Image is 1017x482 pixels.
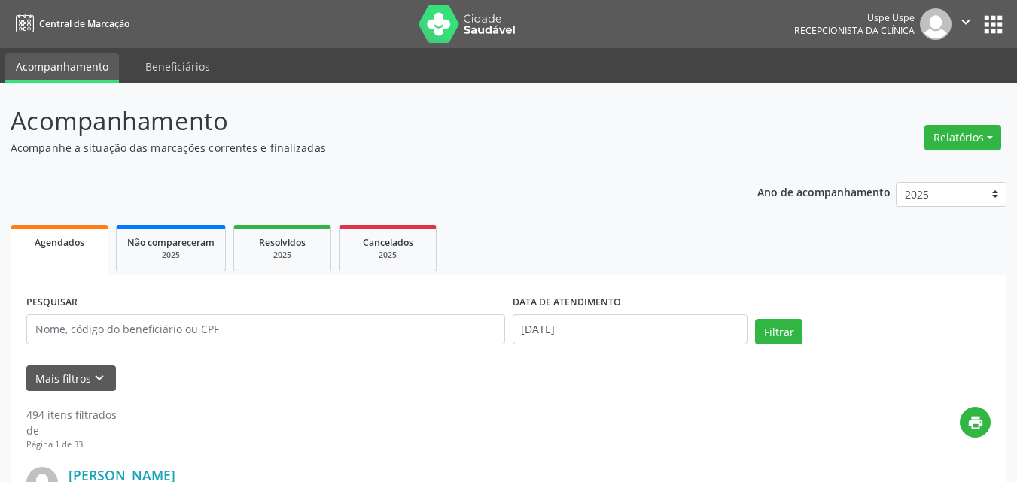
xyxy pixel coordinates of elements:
[11,11,129,36] a: Central de Marcação
[26,314,505,344] input: Nome, código do beneficiário ou CPF
[513,314,748,344] input: Selecione um intervalo
[245,250,320,261] div: 2025
[5,53,119,83] a: Acompanhamento
[26,407,117,423] div: 494 itens filtrados
[135,53,221,80] a: Beneficiários
[91,370,108,387] i: keyboard_arrow_down
[11,140,708,156] p: Acompanhe a situação das marcações correntes e finalizadas
[794,11,915,24] div: Uspe Uspe
[757,182,891,201] p: Ano de acompanhamento
[960,407,991,438] button: print
[26,291,78,314] label: PESQUISAR
[363,236,413,249] span: Cancelados
[26,365,116,392] button: Mais filtroskeyboard_arrow_down
[958,14,974,30] i: 
[513,291,621,314] label: DATA DE ATENDIMENTO
[35,236,84,249] span: Agendados
[259,236,306,249] span: Resolvidos
[980,11,1006,38] button: apps
[350,250,425,261] div: 2025
[26,423,117,438] div: de
[794,24,915,37] span: Recepcionista da clínica
[952,8,980,40] button: 
[920,8,952,40] img: img
[924,125,1001,150] button: Relatórios
[11,102,708,140] p: Acompanhamento
[39,17,129,30] span: Central de Marcação
[127,250,215,261] div: 2025
[755,319,802,344] button: Filtrar
[26,438,117,451] div: Página 1 de 33
[127,236,215,249] span: Não compareceram
[967,414,984,431] i: print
